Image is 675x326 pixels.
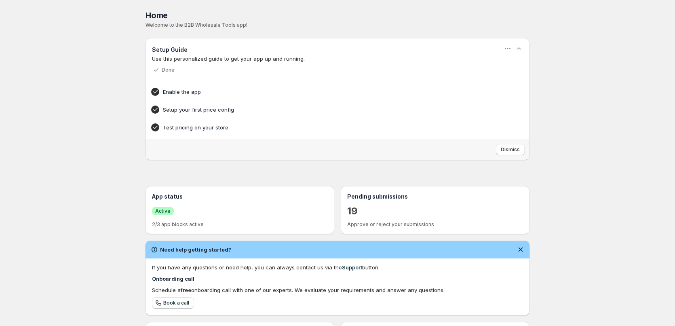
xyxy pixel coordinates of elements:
h2: Need help getting started? [160,246,231,254]
h3: Pending submissions [347,193,523,201]
button: Dismiss [496,144,525,155]
a: Book a call [152,297,194,309]
div: Schedule a onboarding call with one of our experts. We evaluate your requirements and answer any ... [152,286,523,294]
b: free [181,287,191,293]
p: 2/3 app blocks active [152,221,328,228]
div: If you have any questions or need help, you can always contact us via the button. [152,263,523,271]
button: Dismiss notification [515,244,526,255]
a: 19 [347,205,358,218]
p: Use this personalized guide to get your app up and running. [152,55,523,63]
p: Approve or reject your submissions [347,221,523,228]
h4: Onboarding call [152,275,523,283]
span: Book a call [163,300,189,306]
span: Dismiss [501,146,520,153]
a: SuccessActive [152,207,174,215]
span: Home [146,11,168,20]
p: Welcome to the B2B Wholesale Tools app! [146,22,529,28]
p: Done [162,67,175,73]
h3: App status [152,193,328,201]
h4: Test pricing on your store [163,123,487,131]
a: Support [342,264,362,271]
h4: Setup your first price config [163,106,487,114]
h4: Enable the app [163,88,487,96]
span: Active [155,208,171,214]
h3: Setup Guide [152,46,188,54]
